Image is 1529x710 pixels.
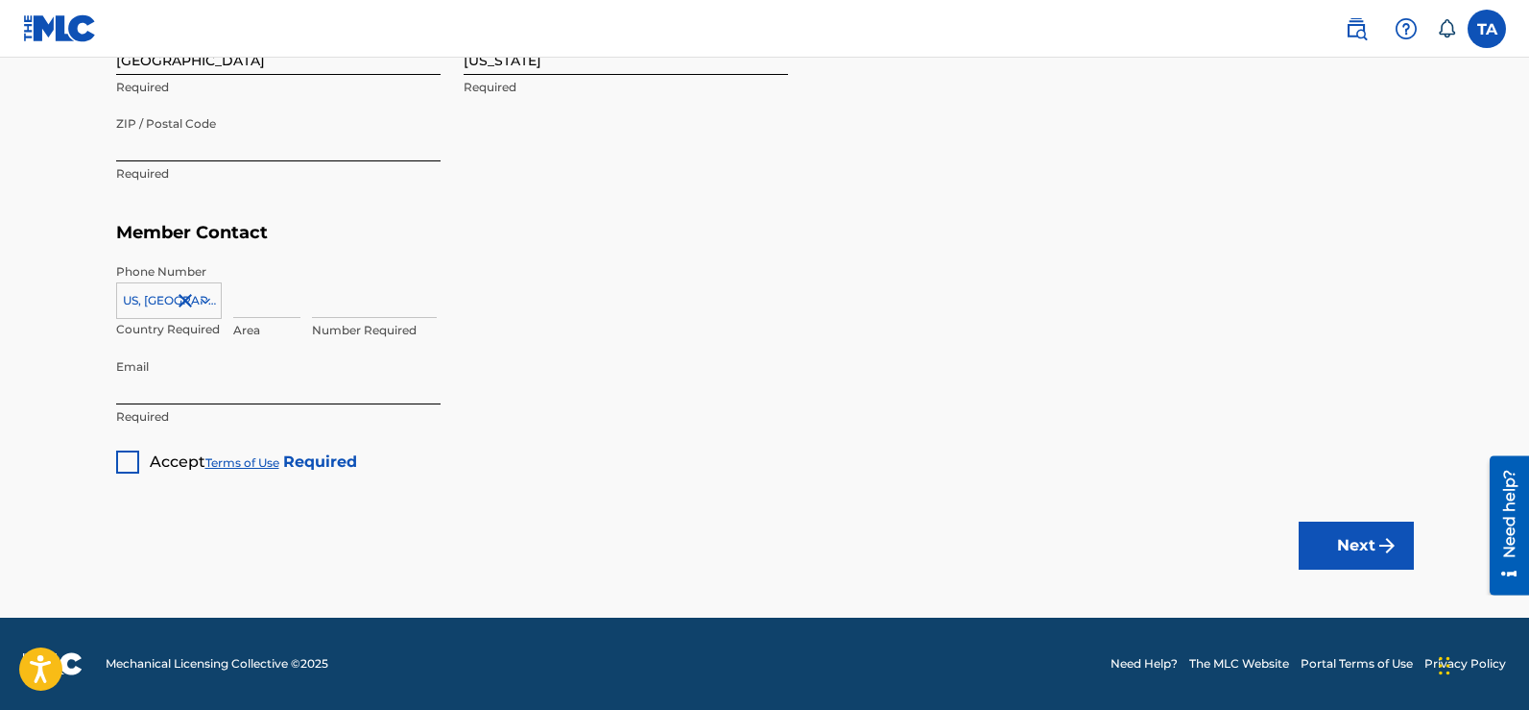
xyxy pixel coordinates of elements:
div: Notifications [1437,19,1456,38]
a: Privacy Policy [1424,655,1506,673]
span: Mechanical Licensing Collective © 2025 [106,655,328,673]
p: Required [116,408,441,426]
p: Number Required [312,322,437,339]
div: Need help? [21,13,47,102]
strong: Required [283,453,357,471]
p: Required [464,79,788,96]
p: Country Required [116,321,222,338]
iframe: Resource Center [1475,456,1529,596]
a: Public Search [1337,10,1375,48]
div: User Menu [1468,10,1506,48]
h5: Member Contact [116,212,1414,254]
a: Portal Terms of Use [1301,655,1413,673]
p: Area [233,322,300,339]
div: Drag [1439,637,1450,695]
iframe: Chat Widget [1433,618,1529,710]
img: f7272a7cc735f4ea7f67.svg [1375,534,1398,557]
img: logo [23,652,83,675]
p: Required [116,165,441,183]
img: help [1395,17,1418,40]
img: MLC Logo [23,14,97,42]
img: search [1345,17,1368,40]
div: Help [1387,10,1425,48]
a: The MLC Website [1189,655,1289,673]
a: Terms of Use [205,455,279,470]
button: Next [1299,522,1414,570]
p: Required [116,79,441,96]
a: Need Help? [1111,655,1178,673]
span: Accept [150,453,205,471]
